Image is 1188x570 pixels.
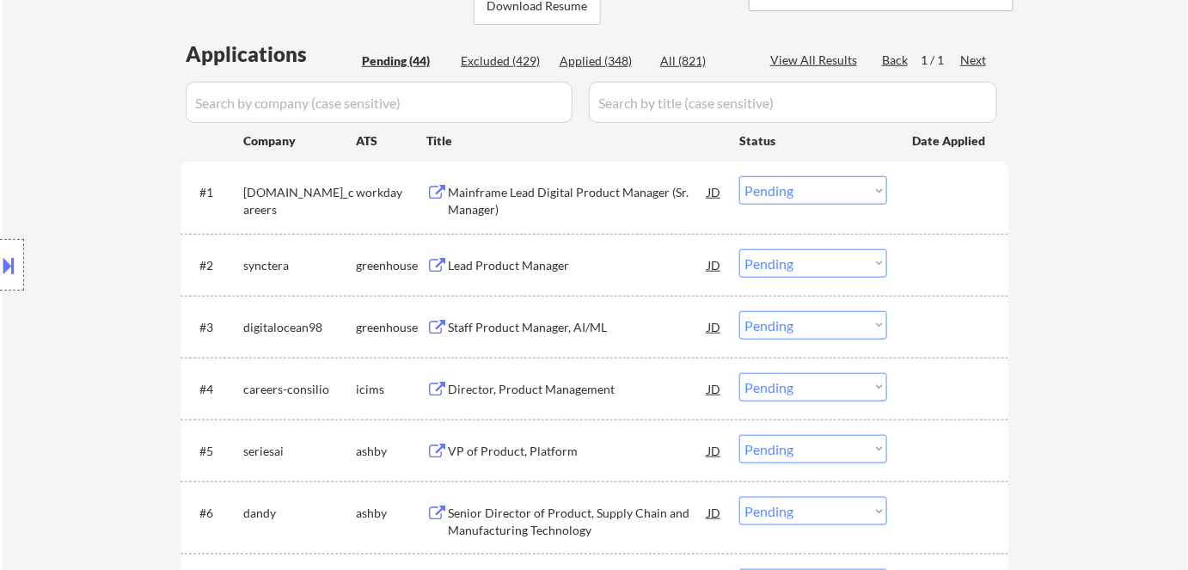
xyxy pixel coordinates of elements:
[448,381,707,398] div: Director, Product Management
[706,176,723,207] div: JD
[199,443,230,460] div: #5
[882,52,909,69] div: Back
[356,381,426,398] div: icims
[448,443,707,460] div: VP of Product, Platform
[448,184,707,218] div: Mainframe Lead Digital Product Manager (Sr. Manager)
[706,249,723,280] div: JD
[448,257,707,274] div: Lead Product Manager
[243,443,356,460] div: seriesai
[186,44,356,64] div: Applications
[770,52,862,69] div: View All Results
[960,52,988,69] div: Next
[356,505,426,522] div: ashby
[739,125,887,156] div: Status
[461,52,547,70] div: Excluded (429)
[706,373,723,404] div: JD
[356,257,426,274] div: greenhouse
[199,505,230,522] div: #6
[243,505,356,522] div: dandy
[921,52,960,69] div: 1 / 1
[426,132,723,150] div: Title
[448,505,707,538] div: Senior Director of Product, Supply Chain and Manufacturing Technology
[660,52,746,70] div: All (821)
[356,184,426,201] div: workday
[356,132,426,150] div: ATS
[706,497,723,528] div: JD
[912,132,988,150] div: Date Applied
[706,311,723,342] div: JD
[448,319,707,336] div: Staff Product Manager, AI/ML
[362,52,448,70] div: Pending (44)
[186,82,573,123] input: Search by company (case sensitive)
[560,52,646,70] div: Applied (348)
[356,319,426,336] div: greenhouse
[589,82,997,123] input: Search by title (case sensitive)
[356,443,426,460] div: ashby
[706,435,723,466] div: JD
